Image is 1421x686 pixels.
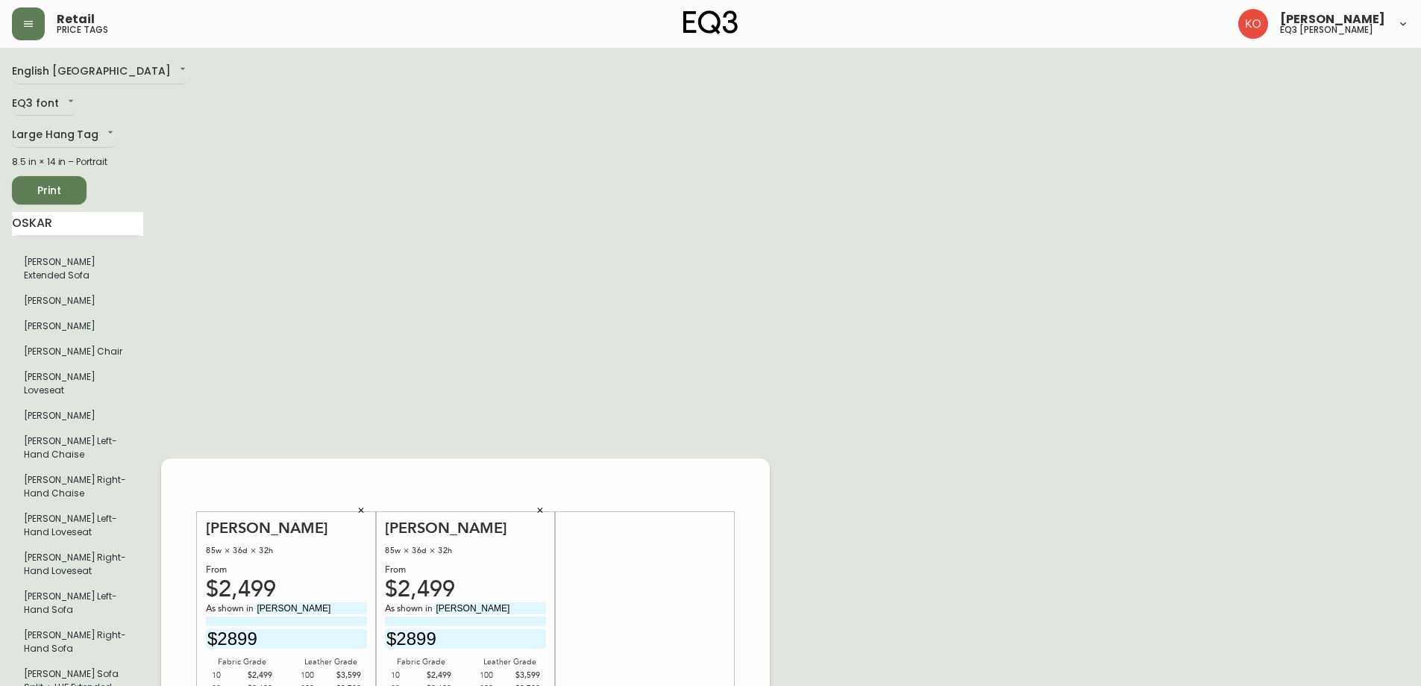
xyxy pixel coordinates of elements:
[509,669,540,682] div: $3,599
[301,669,331,682] div: 100
[12,249,143,288] li: Large Hang Tag
[12,506,143,545] li: [PERSON_NAME] Left-Hand Loveseat
[12,176,87,205] button: Print
[330,669,361,682] div: $3,599
[45,61,206,80] div: [PERSON_NAME]
[45,86,206,99] div: 85w × 36d × 32h
[12,584,143,623] li: [PERSON_NAME] Left-Hand Sofa
[45,105,206,119] div: From
[385,602,435,616] span: As shown in
[391,669,421,682] div: 10
[206,583,367,596] div: $2,499
[1280,25,1373,34] h5: eq3 [PERSON_NAME]
[12,339,143,364] li: Large Hang Tag
[24,181,75,200] span: Print
[12,92,77,116] div: EQ3 font
[385,583,546,596] div: $2,499
[385,544,546,558] div: 85w × 36d × 32h
[12,60,189,84] div: English [GEOGRAPHIC_DATA]
[206,602,256,616] span: As shown in
[12,428,143,467] li: Large Hang Tag
[683,10,738,34] img: logo
[12,467,143,506] li: Large Hang Tag
[206,519,367,537] div: [PERSON_NAME]
[1280,13,1385,25] span: [PERSON_NAME]
[295,655,367,669] div: Leather Grade
[12,364,143,403] li: Large Hang Tag
[435,602,546,614] input: fabric/leather and leg
[212,669,242,682] div: 10
[12,155,143,169] div: 8.5 in × 14 in – Portrait
[57,13,95,25] span: Retail
[12,403,143,428] li: Large Hang Tag
[256,602,367,614] input: fabric/leather and leg
[206,544,367,558] div: 85w × 36d × 32h
[474,655,546,669] div: Leather Grade
[385,629,546,649] input: price excluding $
[206,564,367,577] div: From
[206,655,278,669] div: Fabric Grade
[12,545,143,584] li: [PERSON_NAME] Right-Hand Loveseat
[12,123,116,148] div: Large Hang Tag
[12,623,143,661] li: [PERSON_NAME] Right-Hand Sofa
[421,669,452,682] div: $2,499
[12,314,143,339] li: Large Hang Tag
[206,629,367,649] input: price excluding $
[385,564,546,577] div: From
[12,288,143,314] li: Large Hang Tag
[480,669,510,682] div: 100
[385,519,546,537] div: [PERSON_NAME]
[242,669,273,682] div: $2,499
[1238,9,1268,39] img: 9beb5e5239b23ed26e0d832b1b8f6f2a
[12,212,143,236] input: Search
[57,25,108,34] h5: price tags
[385,655,457,669] div: Fabric Grade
